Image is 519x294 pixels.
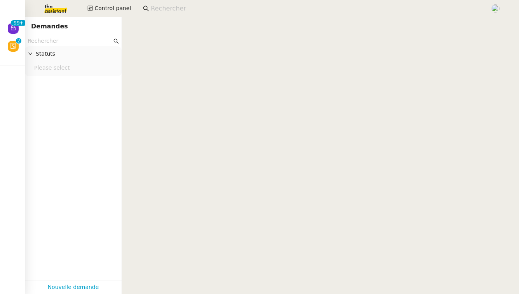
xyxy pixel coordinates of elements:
p: 2 [17,38,20,45]
nz-page-header-title: Demandes [31,21,68,32]
a: Nouvelle demande [48,283,99,292]
nz-badge-sup: 109 [10,20,26,26]
input: Rechercher [28,37,112,45]
button: Control panel [83,3,136,14]
div: Statuts [25,46,122,61]
img: users%2FPPrFYTsEAUgQy5cK5MCpqKbOX8K2%2Favatar%2FCapture%20d%E2%80%99e%CC%81cran%202023-06-05%20a%... [491,4,500,13]
input: Rechercher [151,3,482,14]
nz-badge-sup: 2 [16,38,21,44]
span: Statuts [36,49,118,58]
span: Control panel [94,4,131,13]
